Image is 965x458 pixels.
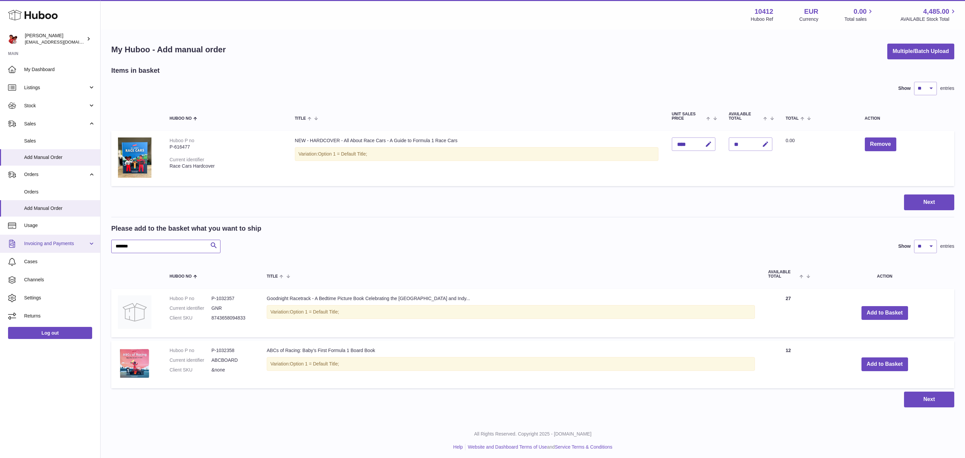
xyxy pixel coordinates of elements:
button: Multiple/Batch Upload [887,44,954,59]
dt: Huboo P no [170,347,211,354]
span: Cases [24,259,95,265]
strong: 10412 [755,7,773,16]
span: Option 1 = Default Title; [290,309,339,314]
span: entries [940,85,954,92]
div: Race Cars Hardcover [170,163,281,169]
dt: Huboo P no [170,295,211,302]
a: Service Terms & Conditions [555,444,613,450]
span: Total [786,116,799,121]
span: Title [267,274,278,279]
a: Website and Dashboard Terms of Use [468,444,547,450]
span: Option 1 = Default Title; [318,151,367,157]
label: Show [898,85,911,92]
td: Goodnight Racetrack - A Bedtime Picture Book Celebrating the [GEOGRAPHIC_DATA] and Indy... [260,289,762,337]
span: Add Manual Order [24,154,95,161]
img: internalAdmin-10412@internal.huboo.com [8,34,18,44]
dd: P-1032358 [211,347,253,354]
span: entries [940,243,954,249]
span: 0.00 [854,7,867,16]
div: Variation: [267,305,755,319]
span: Total sales [844,16,874,22]
dd: GNR [211,305,253,311]
dd: ABCBOARD [211,357,253,363]
h2: Please add to the basket what you want to ship [111,224,261,233]
div: [PERSON_NAME] [25,33,85,45]
span: Stock [24,103,88,109]
span: Add Manual Order [24,205,95,212]
label: Show [898,243,911,249]
span: Orders [24,171,88,178]
h1: My Huboo - Add manual order [111,44,226,55]
h2: Items in basket [111,66,160,75]
div: P-616477 [170,144,281,150]
dt: Client SKU [170,315,211,321]
span: Invoicing and Payments [24,240,88,247]
a: 4,485.00 AVAILABLE Stock Total [900,7,957,22]
div: Currency [799,16,819,22]
span: Listings [24,84,88,91]
span: Returns [24,313,95,319]
div: Huboo P no [170,138,194,143]
span: Orders [24,189,95,195]
div: Current identifier [170,157,204,162]
td: 12 [762,341,815,388]
dd: &none [211,367,253,373]
span: AVAILABLE Stock Total [900,16,957,22]
dt: Current identifier [170,357,211,363]
p: All Rights Reserved. Copyright 2025 - [DOMAIN_NAME] [106,431,960,437]
span: Settings [24,295,95,301]
strong: EUR [804,7,818,16]
dt: Current identifier [170,305,211,311]
td: ABCs of Racing: Baby’s First Formula 1 Board Book [260,341,762,388]
a: 0.00 Total sales [844,7,874,22]
span: AVAILABLE Total [729,112,762,121]
div: Action [865,116,948,121]
a: Help [453,444,463,450]
span: Title [295,116,306,121]
span: Usage [24,222,95,229]
span: Channels [24,277,95,283]
span: 0.00 [786,138,795,143]
button: Next [904,392,954,407]
dd: P-1032357 [211,295,253,302]
button: Remove [865,137,896,151]
span: 4,485.00 [923,7,949,16]
span: [EMAIL_ADDRESS][DOMAIN_NAME] [25,39,99,45]
th: Action [815,263,954,285]
div: Huboo Ref [751,16,773,22]
button: Add to Basket [861,357,908,371]
span: Option 1 = Default Title; [290,361,339,366]
span: Sales [24,138,95,144]
td: NEW - HARDCOVER - All About Race Cars - A Guide to Formula 1 Race Cars [288,131,665,186]
span: Sales [24,121,88,127]
button: Next [904,194,954,210]
img: Goodnight Racetrack - A Bedtime Picture Book Celebrating the Indianapolis Motor Speedway and Indy... [118,295,151,329]
li: and [465,444,612,450]
span: My Dashboard [24,66,95,73]
td: 27 [762,289,815,337]
button: Add to Basket [861,306,908,320]
span: Huboo no [170,274,192,279]
dd: 8743658094833 [211,315,253,321]
img: ABCs of Racing: Baby’s First Formula 1 Board Book [118,347,151,380]
span: Huboo no [170,116,192,121]
div: Variation: [295,147,658,161]
dt: Client SKU [170,367,211,373]
a: Log out [8,327,92,339]
div: Variation: [267,357,755,371]
span: Unit Sales Price [672,112,705,121]
span: AVAILABLE Total [768,270,798,279]
img: NEW - HARDCOVER - All About Race Cars - A Guide to Formula 1 Race Cars [118,137,151,178]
